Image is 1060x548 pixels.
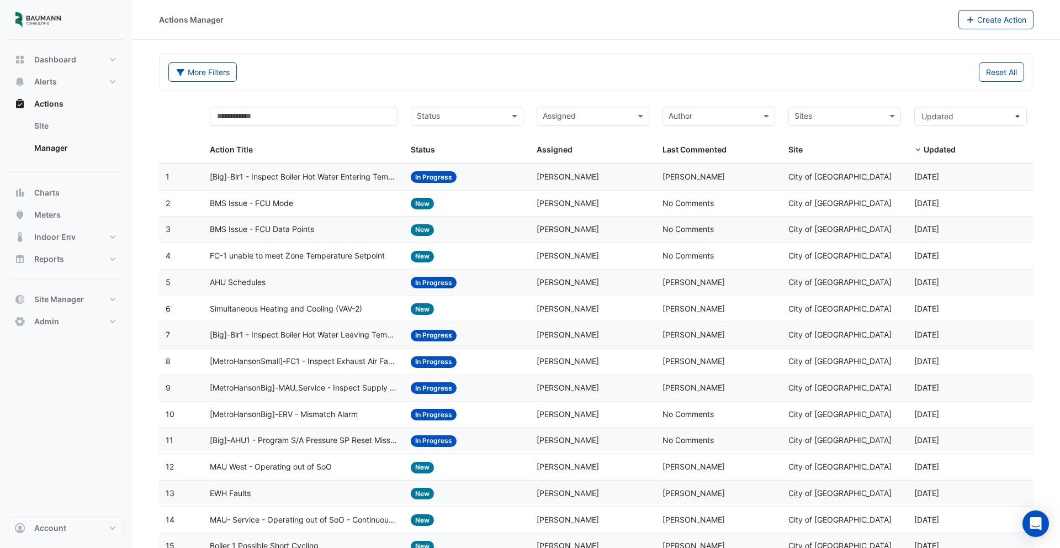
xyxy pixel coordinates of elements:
div: Open Intercom Messenger [1022,510,1049,537]
span: City of [GEOGRAPHIC_DATA] [788,172,892,181]
span: Site [788,145,803,154]
span: Assigned [537,145,573,154]
span: In Progress [411,171,457,183]
span: Indoor Env [34,231,76,243]
app-icon: Meters [14,209,25,220]
div: Actions [9,115,124,164]
span: MAU West - Operating out of SoO [210,461,332,473]
span: 8 [166,356,171,366]
span: 3 [166,224,171,234]
span: 2025-08-22T01:15:51.192 [914,251,939,260]
span: [MetroHansonBig]-ERV - Mismatch Alarm [210,408,358,421]
span: City of [GEOGRAPHIC_DATA] [788,198,892,208]
button: Account [9,517,124,539]
span: Status [411,145,435,154]
span: [PERSON_NAME] [537,198,599,208]
span: Meters [34,209,61,220]
span: 11 [166,435,173,445]
span: 13 [166,488,174,498]
span: In Progress [411,382,457,394]
span: 6 [166,304,171,313]
span: EWH Faults [210,487,251,500]
span: 2025-08-19T17:20:06.243 [914,330,939,339]
span: Updated [924,145,956,154]
app-icon: Reports [14,254,25,265]
span: [PERSON_NAME] [537,435,599,445]
span: No Comments [662,198,714,208]
span: FC-1 unable to meet Zone Temperature Setpoint [210,250,385,262]
span: Admin [34,316,59,327]
span: Actions [34,98,63,109]
span: [PERSON_NAME] [662,356,725,366]
button: Admin [9,310,124,333]
span: [PERSON_NAME] [537,356,599,366]
span: City of [GEOGRAPHIC_DATA] [788,409,892,419]
span: [PERSON_NAME] [537,330,599,339]
span: [PERSON_NAME] [537,304,599,313]
span: Alerts [34,76,57,87]
span: 2025-08-12T16:27:15.569 [914,435,939,445]
span: 4 [166,251,171,260]
span: In Progress [411,356,457,368]
button: Site Manager [9,288,124,310]
span: 2025-08-22T01:18:54.090 [914,198,939,208]
span: [PERSON_NAME] [537,488,599,498]
button: Actions [9,93,124,115]
span: [PERSON_NAME] [537,409,599,419]
span: 2025-08-11T10:29:13.515 [914,462,939,471]
span: Reports [34,254,64,265]
span: [MetroHansonSmall]-FC1 - Inspect Exhaust Air Fan Fault [210,355,398,368]
span: [PERSON_NAME] [537,251,599,260]
span: 12 [166,462,174,471]
span: 2025-08-19T13:46:09.330 [914,409,939,419]
span: [Big]-Blr1 - Inspect Boiler Hot Water Leaving Temperature Sensor [210,329,398,341]
span: 14 [166,515,174,524]
span: 2025-08-11T10:14:16.611 [914,515,939,524]
span: 2 [166,198,170,208]
span: In Progress [411,277,457,288]
span: City of [GEOGRAPHIC_DATA] [788,251,892,260]
app-icon: Actions [14,98,25,109]
span: [PERSON_NAME] [537,224,599,234]
span: BMS Issue - FCU Mode [210,197,293,210]
span: [PERSON_NAME] [662,172,725,181]
span: New [411,251,434,262]
app-icon: Alerts [14,76,25,87]
span: In Progress [411,435,457,447]
button: More Filters [168,62,237,82]
span: [PERSON_NAME] [662,277,725,287]
a: Site [25,115,124,137]
span: No Comments [662,435,714,445]
span: [PERSON_NAME] [537,277,599,287]
span: 2025-08-11T10:22:40.551 [914,488,939,498]
span: City of [GEOGRAPHIC_DATA] [788,304,892,313]
span: Updated [921,112,953,121]
span: 2025-08-19T14:51:27.647 [914,383,939,392]
span: 9 [166,383,171,392]
a: Manager [25,137,124,159]
span: City of [GEOGRAPHIC_DATA] [788,383,892,392]
button: Indoor Env [9,226,124,248]
span: [PERSON_NAME] [662,488,725,498]
span: City of [GEOGRAPHIC_DATA] [788,488,892,498]
app-icon: Admin [14,316,25,327]
img: Company Logo [13,9,63,31]
span: 2025-08-22T01:18:09.933 [914,224,939,234]
button: Reports [9,248,124,270]
app-icon: Charts [14,187,25,198]
button: Alerts [9,71,124,93]
app-icon: Site Manager [14,294,25,305]
span: [Big]-AHU1 - Program S/A Pressure SP Reset Missing Strategy (Energy Saving) [210,434,398,447]
span: AHU Schedules [210,276,266,289]
span: 7 [166,330,170,339]
app-icon: Indoor Env [14,231,25,243]
span: [PERSON_NAME] [537,515,599,524]
span: City of [GEOGRAPHIC_DATA] [788,515,892,524]
span: Last Commented [662,145,727,154]
span: 10 [166,409,174,419]
span: [PERSON_NAME] [662,383,725,392]
span: New [411,224,434,236]
span: City of [GEOGRAPHIC_DATA] [788,435,892,445]
button: Reset All [979,62,1024,82]
span: BMS Issue - FCU Data Points [210,223,314,236]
